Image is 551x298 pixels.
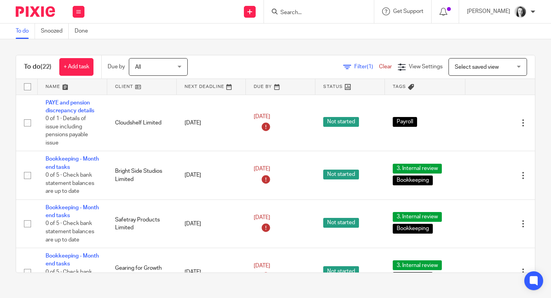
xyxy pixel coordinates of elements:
span: [DATE] [254,263,270,269]
a: Bookkeeping - Month end tasks [46,205,99,218]
span: [DATE] [254,215,270,220]
input: Search [280,9,350,16]
span: View Settings [409,64,443,69]
img: Pixie [16,6,55,17]
span: 3. Internal review [393,212,442,222]
span: All [135,64,141,70]
span: Not started [323,266,359,276]
span: Bookkeeping [393,272,433,282]
span: 0 of 5 · Check bank statement balances are up to date [46,269,94,291]
a: Clear [379,64,392,69]
a: Snoozed [41,24,69,39]
h1: To do [24,63,51,71]
span: [DATE] [254,114,270,119]
a: Bookkeeping - Month end tasks [46,156,99,170]
img: T1JH8BBNX-UMG48CW64-d2649b4fbe26-512.png [514,5,527,18]
a: PAYE and pension discrepancy details [46,100,94,113]
span: Payroll [393,117,417,127]
a: To do [16,24,35,39]
a: + Add task [59,58,93,76]
span: 0 of 5 · Check bank statement balances are up to date [46,221,94,243]
span: [DATE] [254,166,270,172]
span: 0 of 5 · Check bank statement balances are up to date [46,172,94,194]
span: Not started [323,170,359,179]
a: Bookkeeping - Month end tasks [46,253,99,267]
span: 3. Internal review [393,164,442,174]
td: Gearing for Growth Limited [107,248,177,296]
p: [PERSON_NAME] [467,7,510,15]
span: 3. Internal review [393,260,442,270]
td: Cloudshelf Limited [107,95,177,151]
a: Done [75,24,94,39]
td: [DATE] [177,95,246,151]
span: (1) [367,64,373,69]
td: [DATE] [177,248,246,296]
span: Bookkeeping [393,224,433,234]
span: Bookkeeping [393,176,433,185]
span: Tags [393,84,406,89]
span: Select saved view [455,64,499,70]
span: Filter [354,64,379,69]
span: Get Support [393,9,423,14]
td: [DATE] [177,199,246,248]
p: Due by [108,63,125,71]
span: Not started [323,117,359,127]
span: (22) [40,64,51,70]
span: Not started [323,218,359,228]
td: Bright Side Studios Limited [107,151,177,199]
td: Safetray Products Limited [107,199,177,248]
span: 0 of 1 · Details of issue including pensions payable issue [46,116,88,146]
td: [DATE] [177,151,246,199]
